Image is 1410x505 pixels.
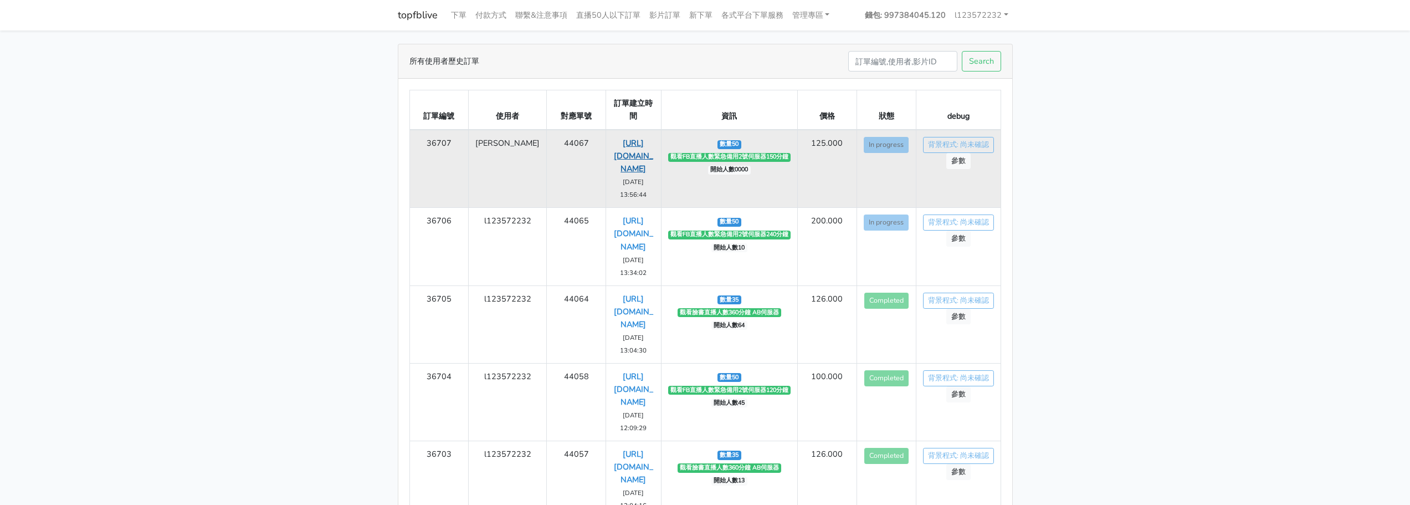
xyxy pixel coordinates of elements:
[678,308,782,317] span: 觀看臉書直播人數360分鐘 AB伺服器
[717,140,741,149] span: 數量50
[865,9,946,21] strong: 錢包: 997384045.120
[717,218,741,227] span: 數量50
[923,293,994,309] a: 背景程式: 尚未確認
[668,153,791,162] span: 觀看FB直播人數緊急備用2號伺服器150分鐘
[923,448,994,464] a: 背景程式: 尚未確認
[848,51,957,72] input: Search
[614,371,653,407] a: [URL][DOMAIN_NAME]
[620,333,647,355] small: [DATE] 13:04:30
[469,90,547,130] th: 使用者
[469,208,547,285] td: l123572232
[620,177,647,199] small: [DATE] 13:56:44
[471,4,511,26] a: 付款方式
[547,130,606,208] td: 44067
[606,90,661,130] th: 訂單建立時間
[409,55,479,68] span: 所有使用者歷史訂單
[857,90,916,130] th: 狀態
[798,363,857,441] td: 100.000
[547,363,606,441] td: 44058
[409,130,469,208] td: 36707
[946,464,971,480] a: 參數
[950,4,1013,26] a: l123572232
[447,4,471,26] a: 下單
[923,215,994,231] a: 背景程式: 尚未確認
[717,295,741,304] span: 數量35
[614,137,653,174] a: [URL][DOMAIN_NAME]
[469,285,547,363] td: l123572232
[962,51,1001,72] button: Search
[923,370,994,386] a: 背景程式: 尚未確認
[409,363,469,441] td: 36704
[409,90,469,130] th: 訂單編號
[864,293,909,309] button: Completed
[511,4,572,26] a: 聯繫&注意事項
[685,4,717,26] a: 新下單
[398,4,438,26] a: topfblive
[547,90,606,130] th: 對應單號
[668,231,791,239] span: 觀看FB直播人數緊急備用2號伺服器240分鐘
[798,90,857,130] th: 價格
[946,309,971,325] a: 參數
[661,90,798,130] th: 資訊
[614,215,653,252] a: [URL][DOMAIN_NAME]
[798,208,857,285] td: 200.000
[614,448,653,485] a: [URL][DOMAIN_NAME]
[798,285,857,363] td: 126.000
[469,130,547,208] td: [PERSON_NAME]
[864,448,909,464] button: Completed
[946,386,971,402] a: 參數
[717,451,741,460] span: 數量35
[788,4,834,26] a: 管理專區
[678,463,782,472] span: 觀看臉書直播人數360分鐘 AB伺服器
[620,256,647,277] small: [DATE] 13:34:02
[916,90,1001,130] th: debug
[409,285,469,363] td: 36705
[717,373,741,382] span: 數量50
[717,4,788,26] a: 各式平台下單服務
[864,137,909,153] button: In progress
[469,363,547,441] td: l123572232
[668,386,791,395] span: 觀看FB直播人數緊急備用2號伺服器120分鐘
[711,477,747,486] span: 開始人數13
[614,293,653,330] a: [URL][DOMAIN_NAME]
[798,130,857,208] td: 125.000
[864,370,909,386] button: Completed
[711,321,747,330] span: 開始人數64
[572,4,645,26] a: 直播50人以下訂單
[547,285,606,363] td: 44064
[409,208,469,285] td: 36706
[711,399,747,407] span: 開始人數45
[860,4,950,26] a: 錢包: 997384045.120
[547,208,606,285] td: 44065
[946,231,971,247] a: 參數
[708,166,751,175] span: 開始人數0000
[946,153,971,169] a: 參數
[711,243,747,252] span: 開始人數10
[864,215,909,231] button: In progress
[645,4,685,26] a: 影片訂單
[923,137,994,153] a: 背景程式: 尚未確認
[620,411,647,432] small: [DATE] 12:09:29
